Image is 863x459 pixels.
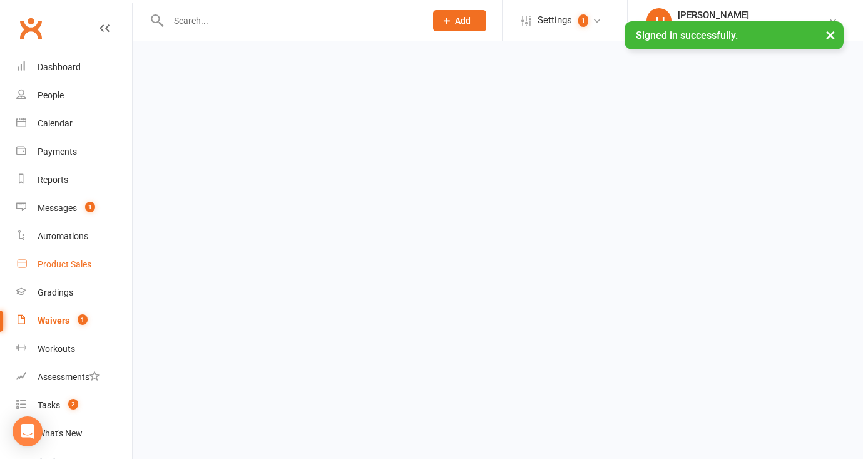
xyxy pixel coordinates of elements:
div: Messages [38,203,77,213]
a: Product Sales [16,250,132,279]
div: JJ [646,8,672,33]
a: Tasks 2 [16,391,132,420]
span: 1 [78,314,88,325]
a: Reports [16,166,132,194]
a: Messages 1 [16,194,132,222]
input: Search... [165,12,417,29]
div: Dashboard [38,62,81,72]
div: Workouts [38,344,75,354]
div: Waivers [38,316,69,326]
a: People [16,81,132,110]
div: Open Intercom Messenger [13,416,43,446]
button: Add [433,10,486,31]
a: Workouts [16,335,132,363]
div: Gradings [38,287,73,297]
div: People [38,90,64,100]
a: Automations [16,222,132,250]
button: × [819,21,842,48]
a: Clubworx [15,13,46,44]
a: Calendar [16,110,132,138]
div: [PERSON_NAME] [678,9,828,21]
div: Automations [38,231,88,241]
a: Payments [16,138,132,166]
div: Assessments [38,372,100,382]
span: 2 [68,399,78,410]
a: Gradings [16,279,132,307]
span: Signed in successfully. [636,29,738,41]
div: The Fight Centre [GEOGRAPHIC_DATA] [678,21,828,32]
div: What's New [38,428,83,438]
div: Reports [38,175,68,185]
div: Tasks [38,400,60,410]
div: Payments [38,147,77,157]
span: Settings [538,6,572,34]
div: Calendar [38,118,73,128]
div: Product Sales [38,259,91,269]
a: What's New [16,420,132,448]
span: 1 [578,14,588,27]
a: Waivers 1 [16,307,132,335]
a: Dashboard [16,53,132,81]
span: Add [455,16,471,26]
a: Assessments [16,363,132,391]
span: 1 [85,202,95,212]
